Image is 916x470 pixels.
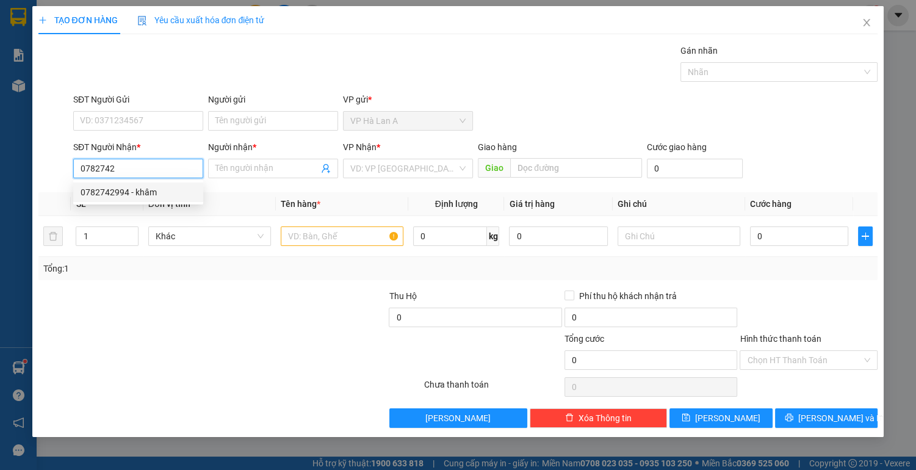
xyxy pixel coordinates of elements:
[350,112,466,130] span: VP Hà Lan A
[849,6,884,40] button: Close
[389,408,527,428] button: [PERSON_NAME]
[680,46,718,56] label: Gán nhãn
[425,411,491,425] span: [PERSON_NAME]
[740,334,821,344] label: Hình thức thanh toán
[281,226,403,246] input: VD: Bàn, Ghế
[565,413,574,423] span: delete
[487,226,499,246] span: kg
[73,183,203,202] div: 0782742994 - khâm
[509,226,608,246] input: 0
[321,164,331,173] span: user-add
[43,262,355,275] div: Tổng: 1
[73,140,203,154] div: SĐT Người Nhận
[669,408,772,428] button: save[PERSON_NAME]
[38,15,118,25] span: TẠO ĐƠN HÀNG
[478,158,510,178] span: Giao
[775,408,878,428] button: printer[PERSON_NAME] và In
[509,199,554,209] span: Giá trị hàng
[478,142,517,152] span: Giao hàng
[208,140,338,154] div: Người nhận
[156,227,264,245] span: Khác
[208,93,338,106] div: Người gửi
[862,18,871,27] span: close
[38,16,47,24] span: plus
[859,231,872,241] span: plus
[423,378,563,399] div: Chưa thanh toán
[137,15,265,25] span: Yêu cầu xuất hóa đơn điện tử
[564,334,604,344] span: Tổng cước
[785,413,793,423] span: printer
[281,199,320,209] span: Tên hàng
[695,411,760,425] span: [PERSON_NAME]
[343,142,377,152] span: VP Nhận
[574,289,682,303] span: Phí thu hộ khách nhận trả
[435,199,478,209] span: Định lượng
[389,291,416,301] span: Thu Hộ
[530,408,668,428] button: deleteXóa Thông tin
[618,226,740,246] input: Ghi Chú
[613,192,745,216] th: Ghi chú
[510,158,641,178] input: Dọc đường
[798,411,884,425] span: [PERSON_NAME] và In
[858,226,873,246] button: plus
[73,93,203,106] div: SĐT Người Gửi
[750,199,792,209] span: Cước hàng
[579,411,632,425] span: Xóa Thông tin
[43,226,63,246] button: delete
[647,142,707,152] label: Cước giao hàng
[137,16,147,26] img: icon
[682,413,690,423] span: save
[343,93,473,106] div: VP gửi
[81,186,196,199] div: 0782742994 - khâm
[647,159,743,178] input: Cước giao hàng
